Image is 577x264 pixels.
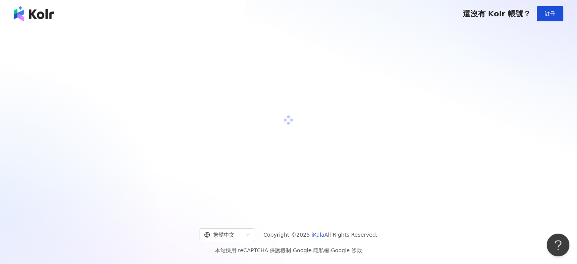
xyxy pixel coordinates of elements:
[215,246,362,255] span: 本站採用 reCAPTCHA 保護機制
[537,6,563,21] button: 註冊
[545,11,555,17] span: 註冊
[291,247,293,253] span: |
[204,229,243,241] div: 繁體中文
[462,9,531,18] span: 還沒有 Kolr 帳號？
[547,234,569,256] iframe: Help Scout Beacon - Open
[263,230,377,239] span: Copyright © 2025 All Rights Reserved.
[311,232,324,238] a: iKala
[293,247,329,253] a: Google 隱私權
[331,247,362,253] a: Google 條款
[329,247,331,253] span: |
[14,6,54,21] img: logo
